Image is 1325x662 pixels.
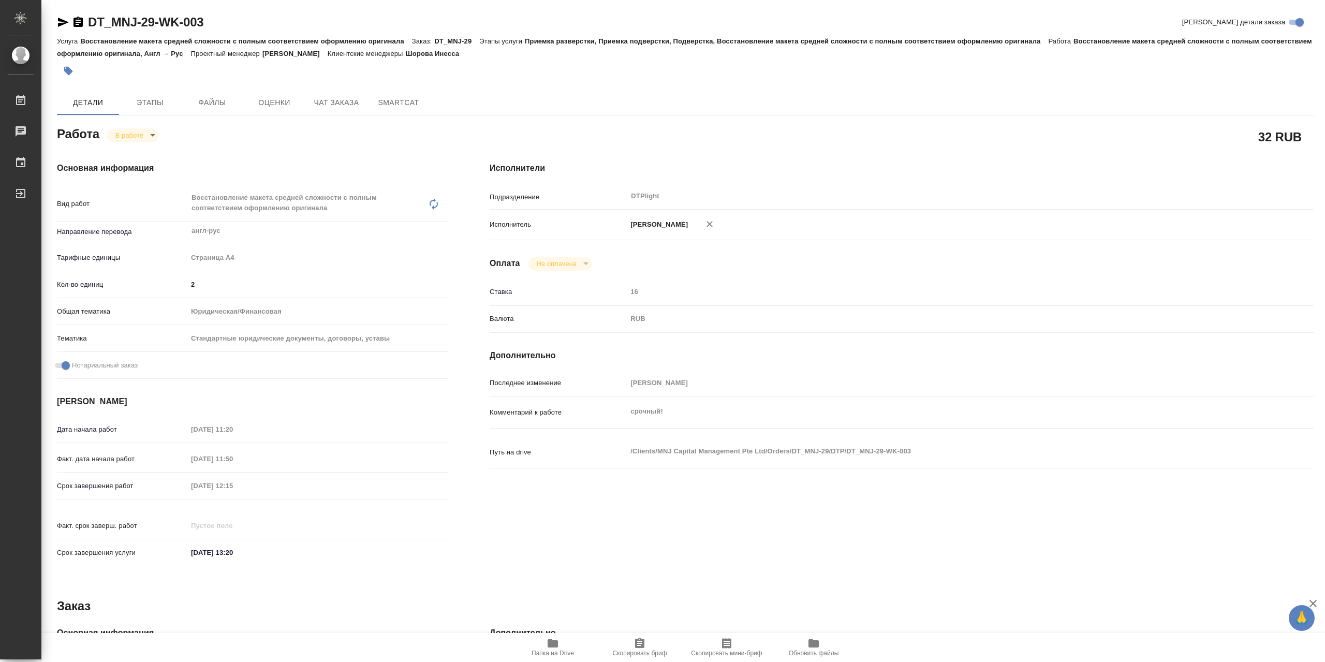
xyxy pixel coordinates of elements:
p: Заказ: [412,37,434,45]
span: Скопировать бриф [612,650,667,657]
button: В работе [112,131,146,140]
span: Чат заказа [312,96,361,109]
a: DT_MNJ-29-WK-003 [88,15,204,29]
p: Факт. срок заверш. работ [57,521,187,531]
h2: 32 RUB [1258,128,1302,145]
p: [PERSON_NAME] [262,50,328,57]
span: Оценки [249,96,299,109]
h4: [PERSON_NAME] [57,395,448,408]
p: Исполнитель [490,219,627,230]
p: Шорова Инесса [406,50,467,57]
h4: Дополнительно [490,349,1314,362]
input: Пустое поле [187,518,278,533]
p: Приемка разверстки, Приемка подверстки, Подверстка, Восстановление макета средней сложности с пол... [525,37,1048,45]
p: Срок завершения работ [57,481,187,491]
span: [PERSON_NAME] детали заказа [1182,17,1285,27]
p: Клиентские менеджеры [328,50,406,57]
input: ✎ Введи что-нибудь [187,277,448,292]
p: Кол-во единиц [57,279,187,290]
span: Нотариальный заказ [72,360,138,371]
p: Последнее изменение [490,378,627,388]
h2: Заказ [57,598,91,614]
span: Файлы [187,96,237,109]
p: DT_MNJ-29 [434,37,479,45]
p: Ставка [490,287,627,297]
div: В работе [528,257,592,271]
p: Факт. дата начала работ [57,454,187,464]
button: Скопировать мини-бриф [683,633,770,662]
h4: Основная информация [57,162,448,174]
p: Восстановление макета средней сложности с полным соответствием оформлению оригинала [80,37,411,45]
button: Скопировать ссылку [72,16,84,28]
div: В работе [107,128,159,142]
p: Валюта [490,314,627,324]
button: Папка на Drive [509,633,596,662]
span: Скопировать мини-бриф [691,650,762,657]
p: Этапы услуги [479,37,525,45]
span: SmartCat [374,96,423,109]
button: 🙏 [1289,605,1315,631]
span: 🙏 [1293,607,1311,629]
p: Услуга [57,37,80,45]
p: Направление перевода [57,227,187,237]
span: Обновить файлы [789,650,839,657]
h4: Оплата [490,257,520,270]
p: Проектный менеджер [191,50,262,57]
div: Стандартные юридические документы, договоры, уставы [187,330,448,347]
p: Срок завершения услуги [57,548,187,558]
input: Пустое поле [187,422,278,437]
h2: Работа [57,124,99,142]
input: Пустое поле [627,284,1245,299]
button: Скопировать бриф [596,633,683,662]
input: Пустое поле [187,451,278,466]
div: Юридическая/Финансовая [187,303,448,320]
span: Этапы [125,96,175,109]
p: Тематика [57,333,187,344]
textarea: /Clients/MNJ Capital Management Pte Ltd/Orders/DT_MNJ-29/DTP/DT_MNJ-29-WK-003 [627,443,1245,460]
p: Путь на drive [490,447,627,458]
p: Работа [1048,37,1073,45]
textarea: срочный! [627,403,1245,420]
h4: Основная информация [57,627,448,639]
h4: Исполнители [490,162,1314,174]
p: Комментарий к работе [490,407,627,418]
span: Папка на Drive [532,650,574,657]
input: Пустое поле [627,375,1245,390]
button: Обновить файлы [770,633,857,662]
button: Удалить исполнителя [698,213,721,236]
p: Подразделение [490,192,627,202]
h4: Дополнительно [490,627,1314,639]
p: Общая тематика [57,306,187,317]
span: Детали [63,96,113,109]
p: Тарифные единицы [57,253,187,263]
input: ✎ Введи что-нибудь [187,545,278,560]
input: Пустое поле [187,478,278,493]
button: Добавить тэг [57,60,80,82]
button: Скопировать ссылку для ЯМессенджера [57,16,69,28]
div: RUB [627,310,1245,328]
p: Дата начала работ [57,424,187,435]
p: Вид работ [57,199,187,209]
p: [PERSON_NAME] [627,219,688,230]
div: Страница А4 [187,249,448,267]
button: Не оплачена [534,259,580,268]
